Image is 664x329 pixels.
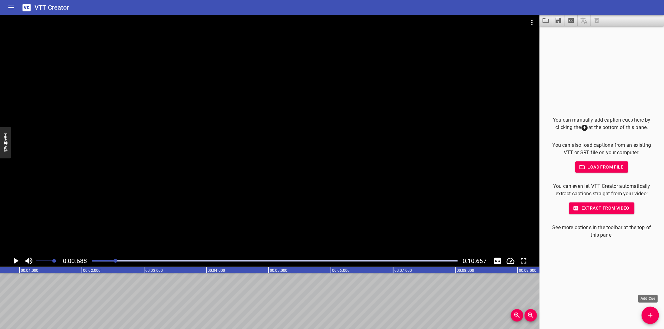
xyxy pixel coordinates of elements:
svg: Load captions from file [542,17,549,24]
text: 00:05.000 [270,268,287,273]
span: Extract from video [574,204,629,212]
button: Extract captions from video [565,15,578,26]
svg: Extract captions from video [567,17,575,24]
button: Load from file [575,161,629,173]
text: 00:01.000 [21,268,38,273]
svg: Save captions to file [555,17,562,24]
text: 00:07.000 [394,268,412,273]
text: 00:08.000 [457,268,474,273]
h6: VTT Creator [35,2,69,12]
text: 00:03.000 [145,268,163,273]
button: Add Cue [642,307,659,324]
span: Add some captions below, then you can translate them. [578,15,591,26]
span: Current Time [63,257,87,265]
button: Load captions from file [539,15,552,26]
span: Load from file [580,163,624,171]
button: Play/Pause [10,255,22,267]
p: See more options in the toolbar at the top of this pane. [549,224,654,239]
button: Toggle captions [492,255,503,267]
button: Change Playback Speed [505,255,516,267]
button: Save captions to file [552,15,565,26]
button: Zoom In [511,309,523,322]
text: 00:02.000 [83,268,101,273]
div: Play progress [92,260,458,262]
text: 00:09.000 [519,268,536,273]
span: 0:10.657 [463,257,487,265]
text: 00:04.000 [208,268,225,273]
button: Toggle fullscreen [518,255,530,267]
button: Toggle mute [23,255,35,267]
text: 00:06.000 [332,268,350,273]
button: Video Options [525,15,539,30]
p: You can manually add caption cues here by clicking the at the bottom of this pane. [549,116,654,132]
p: You can even let VTT Creator automatically extract captions straight from your video: [549,183,654,197]
p: You can also load captions from an existing VTT or SRT file on your computer: [549,141,654,156]
button: Extract from video [569,202,634,214]
button: Zoom Out [525,309,537,322]
span: Set video volume [52,259,56,263]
